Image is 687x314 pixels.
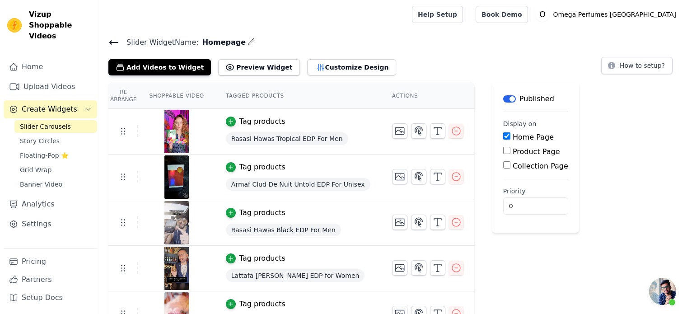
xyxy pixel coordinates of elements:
img: tn-6ddaad4a2499466eabe74fa890f9ba85.png [164,155,189,199]
img: tn-f088e825ace540a6a3cb59e532f99406.png [164,247,189,290]
div: Tag products [239,162,285,173]
span: Lattafa [PERSON_NAME] EDP for Women [226,269,365,282]
label: Home Page [513,133,554,141]
legend: Display on [503,119,537,128]
button: Tag products [226,207,285,218]
span: Floating-Pop ⭐ [20,151,69,160]
span: Rasasi Hawas Black EDP For Men [226,224,341,236]
p: Omega Perfumes [GEOGRAPHIC_DATA] [550,6,680,23]
a: Settings [4,215,97,233]
span: Armaf Clud De Nuit Untold EDP For Unisex [226,178,370,191]
a: Open chat [649,278,676,305]
img: tn-d69736db234f4a84b006575790d5f795.png [164,110,189,153]
a: Floating-Pop ⭐ [14,149,97,162]
th: Re Arrange [108,83,138,109]
p: Published [519,94,554,104]
span: Banner Video [20,180,62,189]
a: Partners [4,271,97,289]
span: Vizup Shoppable Videos [29,9,93,42]
div: Tag products [239,253,285,264]
button: Change Thumbnail [392,169,407,184]
div: Tag products [239,116,285,127]
div: Tag products [239,207,285,218]
a: Setup Docs [4,289,97,307]
span: Story Circles [20,136,60,145]
button: Customize Design [307,59,396,75]
a: Pricing [4,253,97,271]
button: Add Videos to Widget [108,59,211,75]
th: Actions [381,83,474,109]
a: Analytics [4,195,97,213]
label: Collection Page [513,162,568,170]
a: Story Circles [14,135,97,147]
button: Change Thumbnail [392,123,407,139]
th: Tagged Products [215,83,381,109]
button: Tag products [226,299,285,309]
label: Product Page [513,147,560,156]
img: Vizup [7,18,22,33]
a: Grid Wrap [14,164,97,176]
span: Rasasi Hawas Tropical EDP For Men [226,132,348,145]
span: Create Widgets [22,104,77,115]
div: Tag products [239,299,285,309]
img: tn-48cd99fe30324f4a9be23444623c9641.png [164,201,189,244]
a: Banner Video [14,178,97,191]
th: Shoppable Video [138,83,215,109]
button: O Omega Perfumes [GEOGRAPHIC_DATA] [535,6,680,23]
button: Create Widgets [4,100,97,118]
button: How to setup? [601,57,673,74]
button: Preview Widget [218,59,299,75]
button: Tag products [226,116,285,127]
span: Slider Widget Name: [119,37,199,48]
a: How to setup? [601,63,673,72]
button: Change Thumbnail [392,215,407,230]
span: Homepage [199,37,246,48]
button: Tag products [226,253,285,264]
text: O [539,10,546,19]
button: Tag products [226,162,285,173]
div: Edit Name [248,36,255,48]
a: Help Setup [412,6,463,23]
label: Priority [503,187,568,196]
button: Change Thumbnail [392,260,407,276]
a: Slider Carousels [14,120,97,133]
a: Home [4,58,97,76]
a: Book Demo [476,6,528,23]
span: Grid Wrap [20,165,51,174]
span: Slider Carousels [20,122,71,131]
a: Upload Videos [4,78,97,96]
